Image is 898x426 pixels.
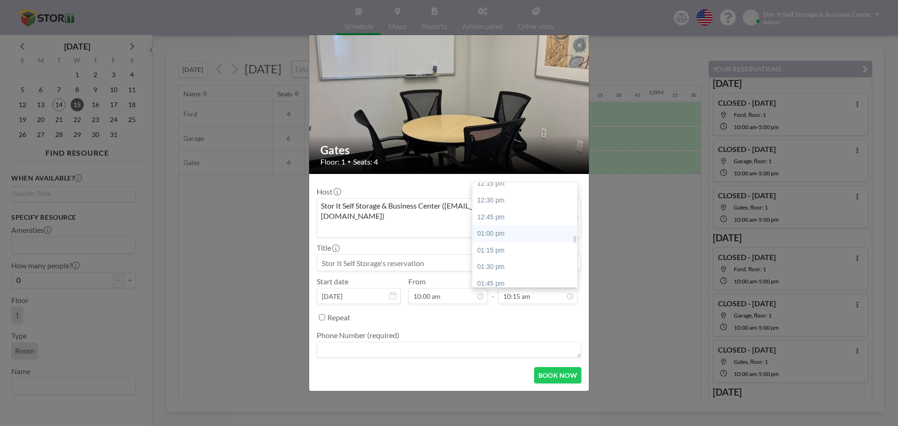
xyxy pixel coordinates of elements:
[319,201,565,222] span: Stor It Self Storage & Business Center ([EMAIL_ADDRESS][DOMAIN_NAME])
[472,242,582,259] div: 01:15 pm
[472,175,582,192] div: 12:15 pm
[317,277,348,286] label: Start date
[492,280,494,301] span: -
[472,275,582,292] div: 01:45 pm
[317,243,339,253] label: Title
[320,157,345,166] span: Floor: 1
[353,157,378,166] span: Seats: 4
[472,259,582,275] div: 01:30 pm
[320,143,579,157] h2: Gates
[472,225,582,242] div: 01:00 pm
[534,367,581,383] button: BOOK NOW
[472,192,582,209] div: 12:30 pm
[317,199,581,238] div: Search for option
[327,313,350,322] label: Repeat
[317,331,399,340] label: Phone Number (required)
[472,209,582,226] div: 12:45 pm
[348,158,351,165] span: •
[317,255,581,271] input: Stor It Self Storage's reservation
[318,223,565,235] input: Search for option
[408,277,426,286] label: From
[317,187,340,196] label: Host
